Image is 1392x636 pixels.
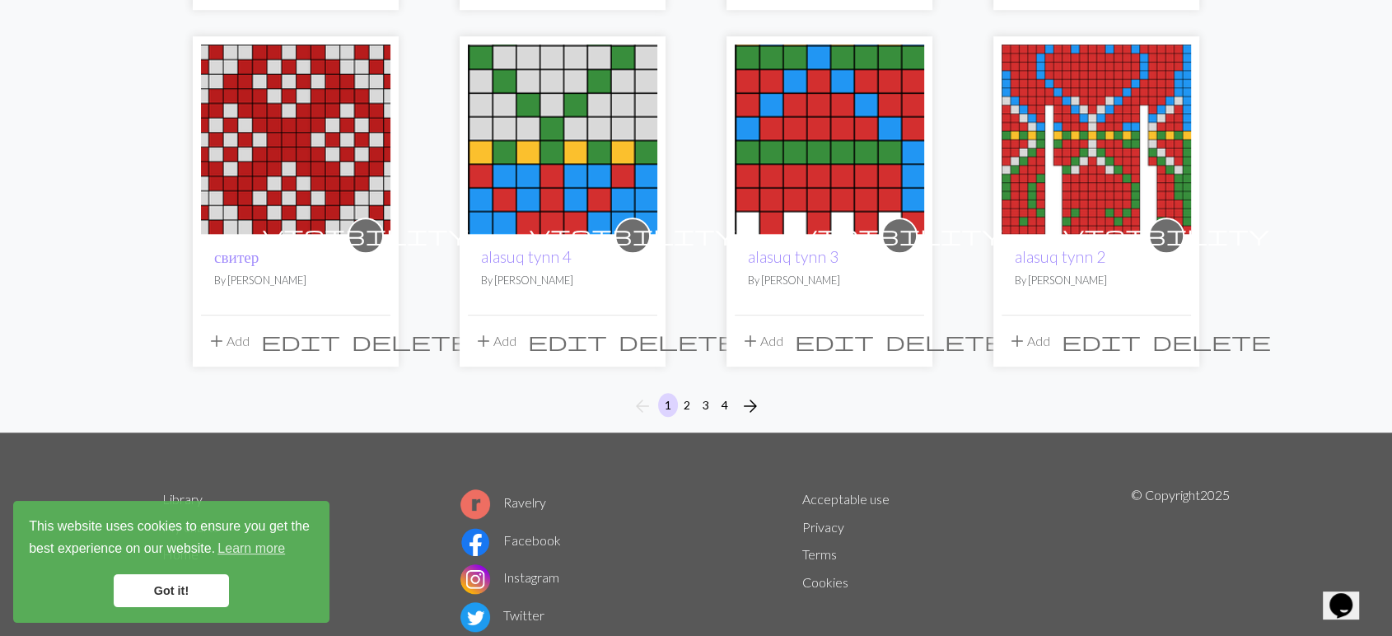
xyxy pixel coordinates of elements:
span: delete [1152,330,1271,353]
button: Add [1002,325,1056,357]
i: Edit [261,331,340,351]
a: Cookies [802,574,848,590]
span: This website uses cookies to ensure you get the best experience on our website. [29,517,314,561]
nav: Page navigation [626,393,767,419]
p: By [PERSON_NAME] [214,273,377,288]
i: Next [740,396,760,416]
iframe: chat widget [1323,570,1376,620]
p: By [PERSON_NAME] [481,273,644,288]
button: Add [201,325,255,357]
i: Edit [1062,331,1141,351]
button: Delete [1147,325,1277,357]
img: alasuq tynn 3 [735,44,924,234]
span: edit [528,330,607,353]
button: Delete [346,325,476,357]
a: Terms [802,546,837,562]
span: delete [352,330,470,353]
i: Edit [795,331,874,351]
button: 4 [715,393,735,417]
button: 3 [696,393,716,417]
a: Instagram [460,569,559,585]
a: Ravelry [460,494,546,510]
span: visibility [796,222,1002,248]
button: Edit [522,325,613,357]
span: delete [885,330,1004,353]
a: Privacy [802,519,844,535]
img: свитер [201,44,390,234]
a: Twitter [460,607,544,623]
p: By [PERSON_NAME] [748,273,911,288]
span: add [740,330,760,353]
button: Delete [613,325,743,357]
a: alasuq tynn 3 [735,129,924,145]
a: alasuq tynn 2 [1015,247,1105,266]
i: private [263,219,469,252]
a: Facebook [460,532,561,548]
i: private [796,219,1002,252]
button: 2 [677,393,697,417]
button: Edit [789,325,880,357]
a: Acceptable use [802,491,890,507]
button: Edit [255,325,346,357]
span: edit [261,330,340,353]
a: Library [162,491,203,507]
span: edit [795,330,874,353]
button: Add [735,325,789,357]
a: alasuq tynn 3 [748,247,838,266]
p: © Copyright 2025 [1131,485,1230,635]
span: edit [1062,330,1141,353]
a: learn more about cookies [215,536,287,561]
p: By [PERSON_NAME] [1015,273,1178,288]
span: add [207,330,227,353]
img: alasuq tynn 4 [468,44,657,234]
span: arrow_forward [740,395,760,418]
img: Facebook logo [460,527,490,557]
img: Ravelry logo [460,489,490,519]
a: alasuq tynn 4 [481,247,572,266]
img: Twitter logo [460,602,490,632]
button: Add [468,325,522,357]
a: свитер [201,129,390,145]
button: Edit [1056,325,1147,357]
button: Delete [880,325,1010,357]
a: alasuq tynn 2 [1002,129,1191,145]
span: delete [619,330,737,353]
button: 1 [658,393,678,417]
i: private [1063,219,1269,252]
i: private [530,219,736,252]
span: add [474,330,493,353]
div: cookieconsent [13,501,329,623]
a: alasuq tynn 4 [468,129,657,145]
img: Instagram logo [460,564,490,594]
a: свитер [214,247,259,266]
span: visibility [1063,222,1269,248]
span: visibility [263,222,469,248]
button: Next [734,393,767,419]
img: alasuq tynn 2 [1002,44,1191,234]
span: add [1007,330,1027,353]
span: visibility [530,222,736,248]
a: dismiss cookie message [114,574,229,607]
i: Edit [528,331,607,351]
